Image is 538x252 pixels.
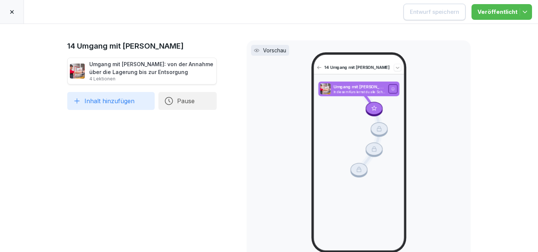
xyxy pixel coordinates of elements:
[333,84,386,90] p: Umgang mit [PERSON_NAME]: von der Annahme über die Lagerung bis zur Entsorgung
[403,4,466,20] button: Entwurf speichern
[333,90,386,94] p: In diesem Kurs lernst du alle Schritte von der Bestellung über die Lieferung und Lagerung sowie d...
[320,83,330,95] img: q0802f2hnb0e3j45rlj48mwm.png
[67,58,217,84] div: Umgang mit [PERSON_NAME]: von der Annahme über die Lagerung bis zur Entsorgung4 Lektionen
[324,65,391,71] p: 14 Umgang mit [PERSON_NAME]
[89,60,214,82] div: Umgang mit [PERSON_NAME]: von der Annahme über die Lagerung bis zur Entsorgung
[471,4,532,20] button: Veröffentlicht
[410,8,459,16] div: Entwurf speichern
[158,92,217,110] button: Pause
[263,46,286,54] p: Vorschau
[67,40,217,52] h1: 14 Umgang mit [PERSON_NAME]
[477,8,526,16] div: Veröffentlicht
[70,64,85,79] img: q0802f2hnb0e3j45rlj48mwm.png
[67,92,155,110] button: Inhalt hinzufügen
[89,76,214,82] p: 4 Lektionen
